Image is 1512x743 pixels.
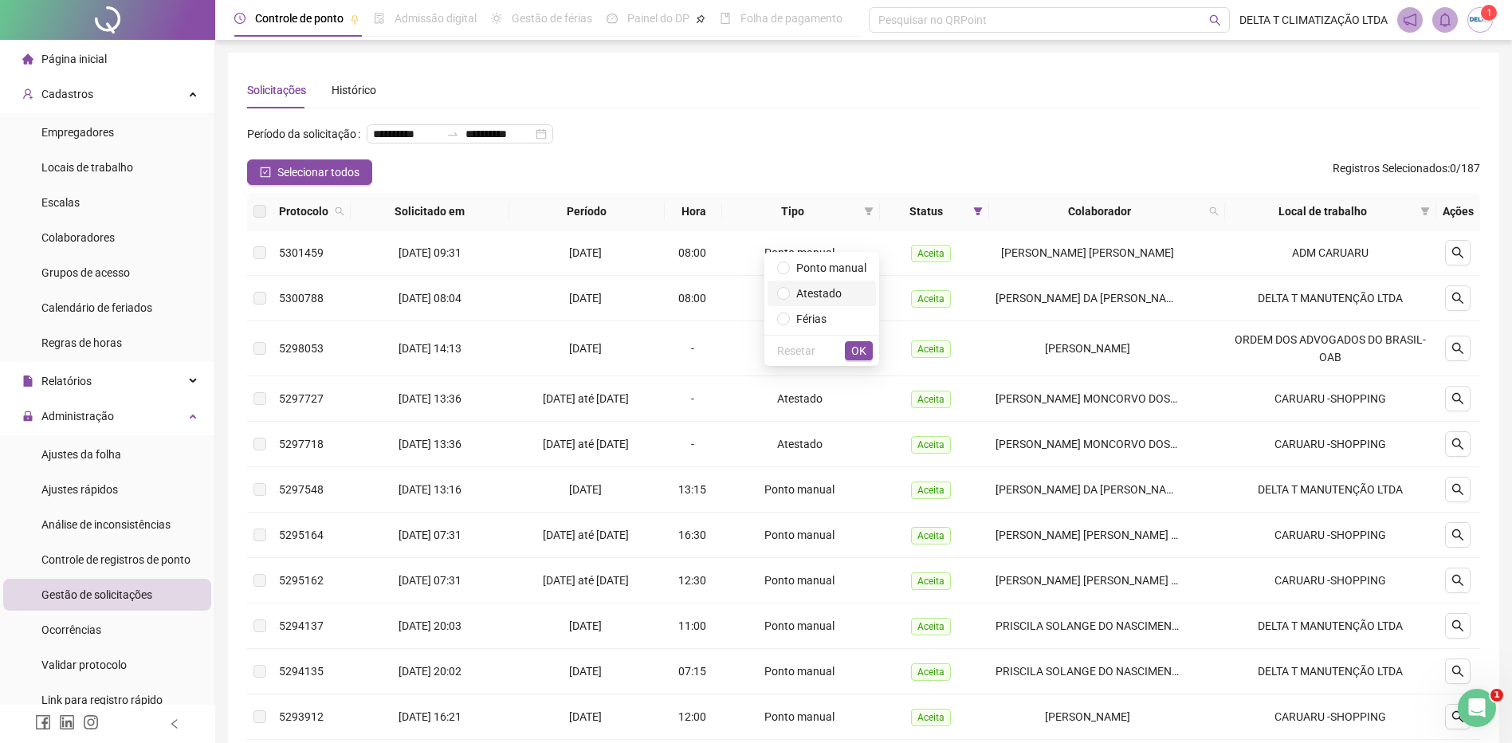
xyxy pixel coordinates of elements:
[973,206,983,216] span: filter
[1333,162,1447,175] span: Registros Selecionados
[41,53,107,65] span: Página inicial
[996,483,1185,496] span: [PERSON_NAME] DA [PERSON_NAME]
[41,623,101,636] span: Ocorrências
[399,342,461,355] span: [DATE] 14:13
[691,342,694,355] span: -
[335,206,344,216] span: search
[279,665,324,678] span: 5294135
[569,665,602,678] span: [DATE]
[764,574,835,587] span: Ponto manual
[247,81,306,99] div: Solicitações
[1045,710,1130,723] span: [PERSON_NAME]
[1451,665,1464,678] span: search
[279,246,324,259] span: 5301459
[678,574,706,587] span: 12:30
[911,527,951,544] span: Aceita
[1225,558,1436,603] td: CARUARU -SHOPPING
[1403,13,1417,27] span: notification
[569,246,602,259] span: [DATE]
[1225,513,1436,558] td: CARUARU -SHOPPING
[277,163,359,181] span: Selecionar todos
[764,246,835,259] span: Ponto manual
[255,12,344,25] span: Controle de ponto
[41,196,80,209] span: Escalas
[911,572,951,590] span: Aceita
[1451,483,1464,496] span: search
[1451,246,1464,259] span: search
[399,619,461,632] span: [DATE] 20:03
[41,88,93,100] span: Cadastros
[22,53,33,65] span: home
[1206,199,1222,223] span: search
[399,483,461,496] span: [DATE] 13:16
[279,292,324,305] span: 5300788
[279,392,324,405] span: 5297727
[996,292,1185,305] span: [PERSON_NAME] DA [PERSON_NAME]
[1225,276,1436,321] td: DELTA T MANUTENÇÃO LTDA
[864,206,874,216] span: filter
[41,518,171,531] span: Análise de inconsistências
[446,128,459,140] span: swap-right
[512,12,592,25] span: Gestão de férias
[395,12,477,25] span: Admissão digital
[1231,202,1414,220] span: Local de trabalho
[911,391,951,408] span: Aceita
[279,202,328,220] span: Protocolo
[543,392,629,405] span: [DATE] até [DATE]
[764,710,835,723] span: Ponto manual
[796,261,866,274] span: Ponto manual
[279,529,324,541] span: 5295164
[1481,5,1497,21] sup: Atualize o seu contato no menu Meus Dados
[41,658,127,671] span: Validar protocolo
[41,588,152,601] span: Gestão de solicitações
[569,619,602,632] span: [DATE]
[41,126,114,139] span: Empregadores
[996,574,1274,587] span: [PERSON_NAME] [PERSON_NAME] DO [PERSON_NAME]
[374,13,385,24] span: file-done
[1486,7,1492,18] span: 1
[911,340,951,358] span: Aceita
[41,231,115,244] span: Colaboradores
[996,438,1258,450] span: [PERSON_NAME] MONCORVO DOS [PERSON_NAME]
[399,574,461,587] span: [DATE] 07:31
[1451,438,1464,450] span: search
[771,341,822,360] button: Resetar
[911,709,951,726] span: Aceita
[41,375,92,387] span: Relatórios
[1001,246,1174,259] span: [PERSON_NAME] [PERSON_NAME]
[996,202,1202,220] span: Colaborador
[1490,689,1503,702] span: 1
[740,12,842,25] span: Folha de pagamento
[1451,342,1464,355] span: search
[678,246,706,259] span: 08:00
[691,392,694,405] span: -
[543,438,629,450] span: [DATE] até [DATE]
[279,483,324,496] span: 5297548
[1225,467,1436,513] td: DELTA T MANUTENÇÃO LTDA
[399,292,461,305] span: [DATE] 08:04
[1239,11,1388,29] span: DELTA T CLIMATIZAÇÃO LTDA
[796,287,842,300] span: Atestado
[279,619,324,632] span: 5294137
[911,290,951,308] span: Aceita
[627,12,689,25] span: Painel do DP
[678,665,706,678] span: 07:15
[1225,603,1436,649] td: DELTA T MANUTENÇÃO LTDA
[1451,529,1464,541] span: search
[996,392,1258,405] span: [PERSON_NAME] MONCORVO DOS [PERSON_NAME]
[569,483,602,496] span: [DATE]
[83,714,99,730] span: instagram
[543,574,629,587] span: [DATE] até [DATE]
[678,529,706,541] span: 16:30
[247,159,372,185] button: Selecionar todos
[569,342,602,355] span: [DATE]
[41,410,114,423] span: Administração
[350,14,359,24] span: pushpin
[569,710,602,723] span: [DATE]
[911,482,951,499] span: Aceita
[22,375,33,387] span: file
[1420,206,1430,216] span: filter
[729,202,858,220] span: Tipo
[996,529,1274,541] span: [PERSON_NAME] [PERSON_NAME] DO [PERSON_NAME]
[22,88,33,100] span: user-add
